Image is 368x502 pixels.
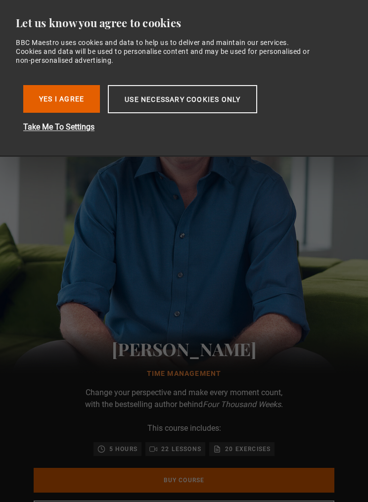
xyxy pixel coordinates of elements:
p: 5 hours [109,444,138,454]
button: Yes I Agree [23,85,100,113]
p: 22 lessons [161,444,201,454]
i: Four Thousand Weeks [203,400,281,409]
p: Change your perspective and make every moment count, with the bestselling author behind . [85,387,283,411]
button: Take Me To Settings [23,121,340,133]
button: Use necessary cookies only [108,85,257,113]
a: Buy Course [34,468,334,493]
h2: [PERSON_NAME] [34,336,334,361]
div: Let us know you agree to cookies [16,16,344,30]
div: BBC Maestro uses cookies and data to help us to deliver and maintain our services. Cookies and da... [16,38,312,65]
p: 20 exercises [225,444,271,454]
h1: Time Management [34,369,334,379]
p: This course includes: [85,422,283,434]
